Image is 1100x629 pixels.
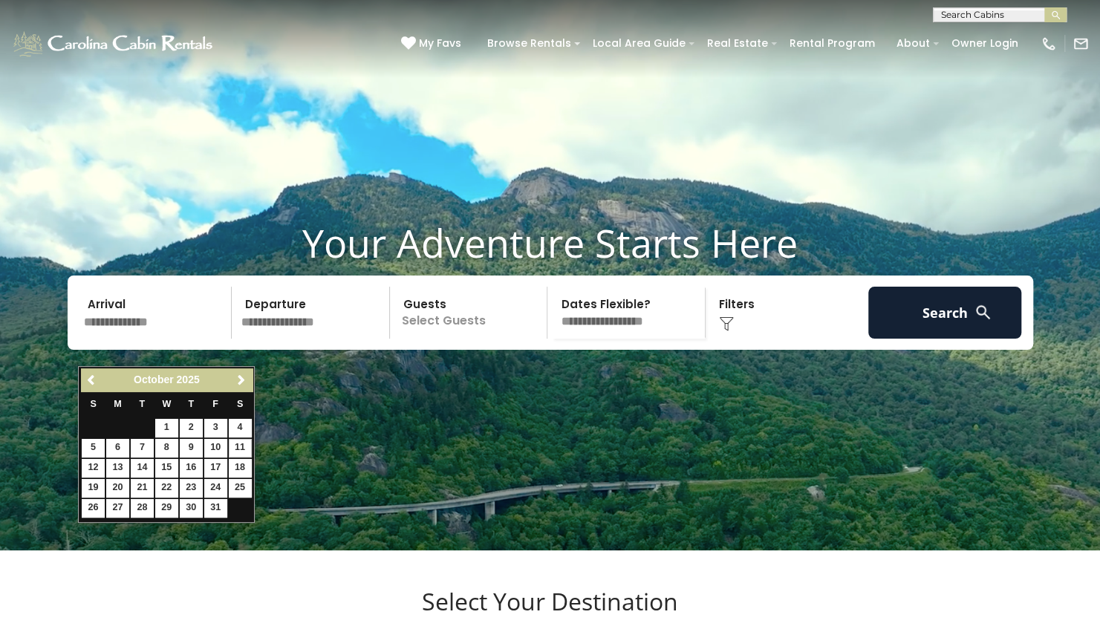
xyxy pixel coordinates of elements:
[719,316,734,331] img: filter--v1.png
[140,399,146,409] span: Tuesday
[232,371,250,389] a: Next
[82,459,105,478] a: 12
[204,419,227,437] a: 3
[235,374,247,386] span: Next
[90,399,96,409] span: Sunday
[86,374,98,386] span: Previous
[180,479,203,498] a: 23
[204,499,227,518] a: 31
[106,439,129,457] a: 6
[700,32,775,55] a: Real Estate
[155,439,178,457] a: 8
[974,303,992,322] img: search-regular-white.png
[180,499,203,518] a: 30
[1041,36,1057,52] img: phone-regular-white.png
[180,419,203,437] a: 2
[82,371,101,389] a: Previous
[889,32,937,55] a: About
[229,459,252,478] a: 18
[229,439,252,457] a: 11
[131,439,154,457] a: 7
[82,479,105,498] a: 19
[177,374,200,385] span: 2025
[944,32,1026,55] a: Owner Login
[11,220,1089,266] h1: Your Adventure Starts Here
[155,479,178,498] a: 22
[162,399,171,409] span: Wednesday
[155,459,178,478] a: 15
[131,459,154,478] a: 14
[585,32,693,55] a: Local Area Guide
[155,499,178,518] a: 29
[180,439,203,457] a: 9
[229,419,252,437] a: 4
[131,479,154,498] a: 21
[204,479,227,498] a: 24
[229,479,252,498] a: 25
[419,36,461,51] span: My Favs
[204,459,227,478] a: 17
[204,439,227,457] a: 10
[82,499,105,518] a: 26
[131,499,154,518] a: 28
[394,287,547,339] p: Select Guests
[237,399,243,409] span: Saturday
[155,419,178,437] a: 1
[106,479,129,498] a: 20
[188,399,194,409] span: Thursday
[868,287,1022,339] button: Search
[401,36,465,52] a: My Favs
[480,32,579,55] a: Browse Rentals
[180,459,203,478] a: 16
[106,459,129,478] a: 13
[212,399,218,409] span: Friday
[114,399,122,409] span: Monday
[134,374,174,385] span: October
[82,439,105,457] a: 5
[782,32,882,55] a: Rental Program
[11,29,217,59] img: White-1-1-2.png
[106,499,129,518] a: 27
[1073,36,1089,52] img: mail-regular-white.png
